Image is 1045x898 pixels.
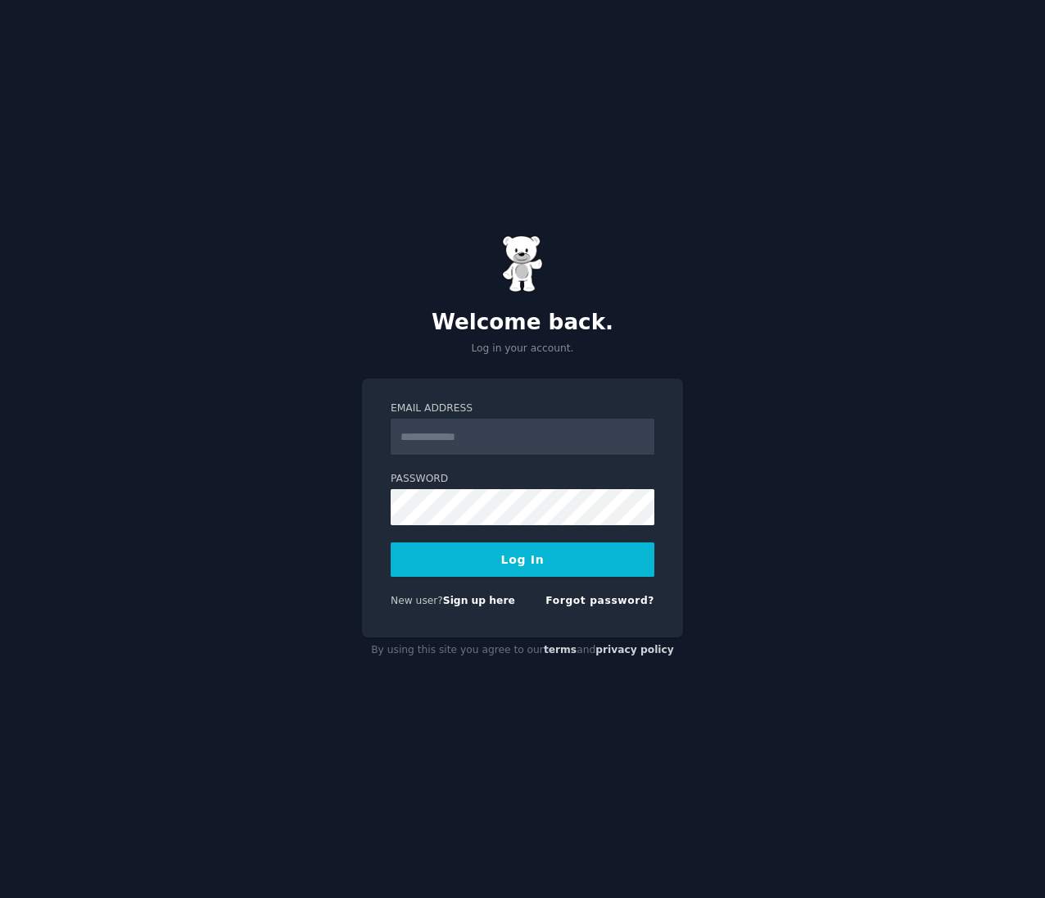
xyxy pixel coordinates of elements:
[362,310,683,336] h2: Welcome back.
[595,644,674,655] a: privacy policy
[391,401,654,416] label: Email Address
[545,595,654,606] a: Forgot password?
[362,342,683,356] p: Log in your account.
[391,595,443,606] span: New user?
[391,542,654,577] button: Log In
[544,644,577,655] a: terms
[502,235,543,293] img: Gummy Bear
[391,472,654,487] label: Password
[443,595,515,606] a: Sign up here
[362,637,683,664] div: By using this site you agree to our and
